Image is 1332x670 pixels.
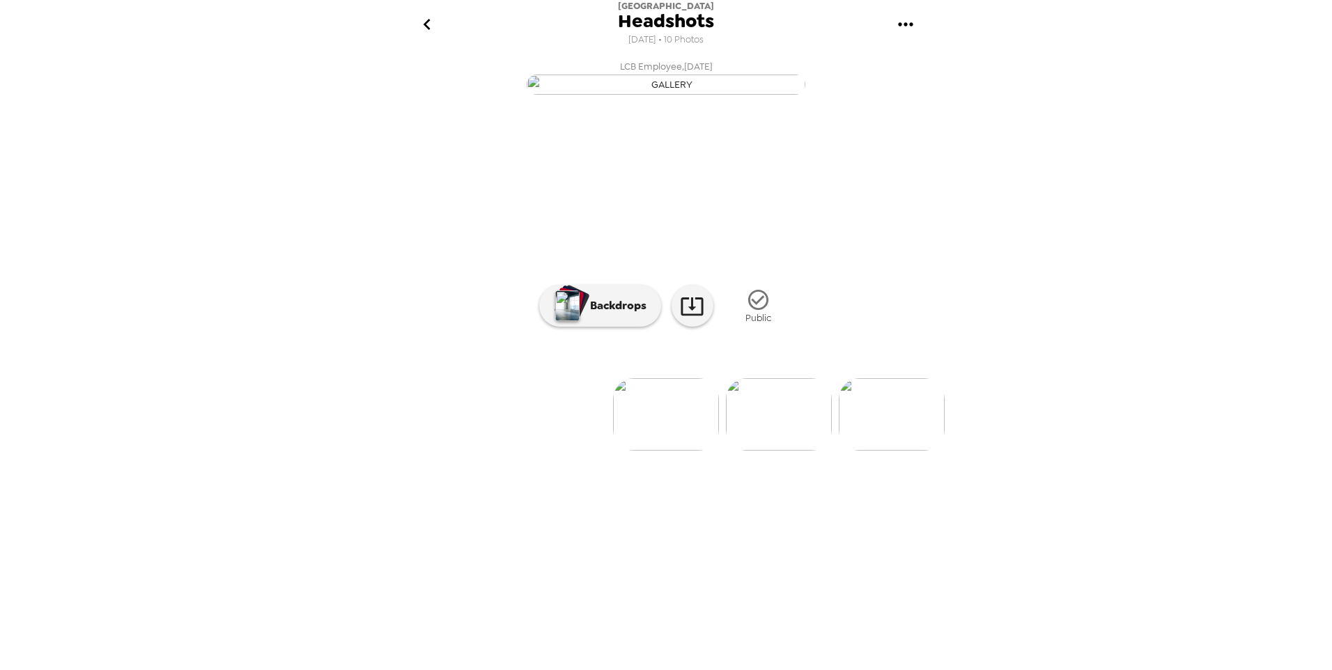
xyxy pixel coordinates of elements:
img: gallery [527,75,805,95]
p: Backdrops [583,297,646,314]
span: Public [745,312,771,324]
button: LCB Employee,[DATE] [387,54,945,99]
span: LCB Employee , [DATE] [620,59,713,75]
button: Backdrops [539,285,661,327]
button: Public [724,280,793,332]
button: go back [404,2,449,47]
img: gallery [839,378,945,451]
span: Headshots [618,12,714,31]
span: [DATE] • 10 Photos [628,31,704,49]
img: gallery [613,378,719,451]
button: gallery menu [883,2,928,47]
img: gallery [726,378,832,451]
